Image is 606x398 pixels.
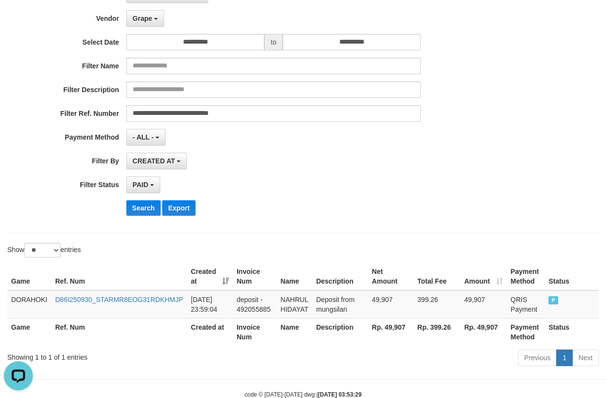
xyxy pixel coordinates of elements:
label: Show entries [7,243,81,257]
a: 1 [556,350,573,366]
th: Amount: activate to sort column ascending [460,263,507,290]
th: Created at [187,318,233,346]
span: Grape [133,15,152,22]
select: Showentries [24,243,61,257]
th: Created at: activate to sort column ascending [187,263,233,290]
th: Game [7,263,51,290]
button: - ALL - [126,129,166,145]
th: Rp. 399.26 [413,318,460,346]
button: CREATED AT [126,153,187,169]
th: Rp. 49,907 [460,318,507,346]
th: Payment Method [507,263,545,290]
button: Search [126,200,161,216]
th: Invoice Num [233,263,277,290]
span: to [264,34,283,50]
td: 49,907 [368,290,413,318]
th: Description [312,263,368,290]
span: CREATED AT [133,157,175,165]
td: DORAHOKI [7,290,51,318]
td: QRIS Payment [507,290,545,318]
div: Showing 1 to 1 of 1 entries [7,349,245,362]
th: Description [312,318,368,346]
td: 49,907 [460,290,507,318]
th: Game [7,318,51,346]
th: Payment Method [507,318,545,346]
span: PAID [133,181,148,189]
th: Total Fee [413,263,460,290]
button: Export [162,200,195,216]
a: Previous [518,350,557,366]
a: Next [572,350,599,366]
td: [DATE] 23:59:04 [187,290,233,318]
button: Open LiveChat chat widget [4,4,33,33]
td: Deposit from mungsilan [312,290,368,318]
th: Invoice Num [233,318,277,346]
th: Ref. Num [51,318,187,346]
td: 399.26 [413,290,460,318]
th: Name [277,263,313,290]
span: - ALL - [133,133,154,141]
th: Ref. Num [51,263,187,290]
button: PAID [126,176,160,193]
button: Grape [126,10,164,27]
td: deposit - 492055885 [233,290,277,318]
small: code © [DATE]-[DATE] dwg | [244,391,362,398]
th: Name [277,318,313,346]
a: D86I250930_STARMR8EOG31RDKHMJP [55,296,183,303]
span: PAID [548,296,558,304]
th: Net Amount [368,263,413,290]
strong: [DATE] 03:53:29 [318,391,362,398]
th: Status [545,318,599,346]
th: Rp. 49,907 [368,318,413,346]
th: Status [545,263,599,290]
td: NAHRUL HIDAYAT [277,290,313,318]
